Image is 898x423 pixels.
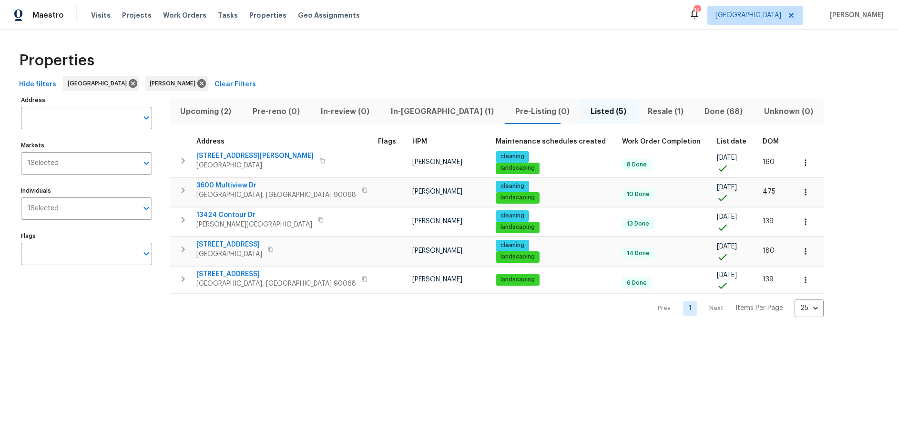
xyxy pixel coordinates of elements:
span: Done (68) [700,105,748,118]
span: [DATE] [717,214,737,220]
span: 475 [763,188,776,195]
span: List date [717,138,746,145]
span: [GEOGRAPHIC_DATA] [196,249,262,259]
span: 3600 Multiview Dr [196,181,356,190]
a: Goto page 1 [683,301,697,316]
span: Work Orders [163,10,206,20]
span: 139 [763,276,774,283]
span: Visits [91,10,111,20]
label: Address [21,97,152,103]
span: landscaping [497,194,539,202]
span: Pre-Listing (0) [510,105,574,118]
span: [PERSON_NAME] [826,10,884,20]
div: [GEOGRAPHIC_DATA] [63,76,139,91]
div: 14 [694,6,700,15]
span: landscaping [497,223,539,231]
span: [GEOGRAPHIC_DATA] [715,10,781,20]
span: 6 Done [623,279,651,287]
span: landscaping [497,253,539,261]
span: 180 [763,248,775,254]
span: [DATE] [717,272,737,279]
span: 160 [763,159,775,165]
span: cleaning [497,212,528,220]
span: [PERSON_NAME] [412,159,462,165]
span: 13 Done [623,220,653,228]
button: Open [140,202,153,215]
span: Properties [19,56,94,65]
span: landscaping [497,164,539,172]
span: [PERSON_NAME] [412,218,462,225]
span: [GEOGRAPHIC_DATA], [GEOGRAPHIC_DATA] 90068 [196,279,356,289]
label: Markets [21,143,152,148]
p: Items Per Page [735,303,783,313]
button: Hide filters [15,76,60,93]
span: Geo Assignments [298,10,360,20]
span: DOM [763,138,779,145]
span: [PERSON_NAME] [412,276,462,283]
span: [STREET_ADDRESS][PERSON_NAME] [196,151,314,161]
span: [PERSON_NAME] [412,248,462,254]
span: Clear Filters [214,79,256,91]
span: In-[GEOGRAPHIC_DATA] (1) [386,105,499,118]
span: [PERSON_NAME] [412,188,462,195]
span: landscaping [497,276,539,284]
nav: Pagination Navigation [649,299,824,317]
span: Tasks [218,12,238,19]
span: [STREET_ADDRESS] [196,269,356,279]
span: 8 Done [623,161,651,169]
button: Open [140,111,153,124]
span: 10 Done [623,190,653,198]
span: Address [196,138,224,145]
span: [GEOGRAPHIC_DATA] [196,161,314,170]
span: cleaning [497,182,528,190]
span: In-review (0) [316,105,375,118]
span: 13424 Contour Dr [196,210,312,220]
span: Work Order Completion [622,138,701,145]
span: 139 [763,218,774,225]
label: Flags [21,233,152,239]
span: 1 Selected [28,159,59,167]
span: Unknown (0) [759,105,818,118]
span: HPM [412,138,427,145]
button: Open [140,247,153,260]
span: Upcoming (2) [175,105,236,118]
span: Flags [378,138,396,145]
div: [PERSON_NAME] [145,76,208,91]
label: Individuals [21,188,152,194]
span: [PERSON_NAME][GEOGRAPHIC_DATA] [196,220,312,229]
span: Maintenance schedules created [496,138,606,145]
span: 1 Selected [28,205,59,213]
span: Properties [249,10,286,20]
span: [GEOGRAPHIC_DATA] [68,79,131,88]
span: Projects [122,10,152,20]
button: Open [140,156,153,170]
span: Maestro [32,10,64,20]
button: Clear Filters [211,76,260,93]
span: 14 Done [623,249,653,258]
span: [DATE] [717,243,737,250]
span: Resale (1) [643,105,688,118]
span: Listed (5) [586,105,632,118]
span: [PERSON_NAME] [150,79,199,88]
div: 25 [795,296,824,320]
span: [GEOGRAPHIC_DATA], [GEOGRAPHIC_DATA] 90068 [196,190,356,200]
span: cleaning [497,241,528,249]
span: Pre-reno (0) [248,105,305,118]
span: cleaning [497,153,528,161]
span: [DATE] [717,184,737,191]
span: [DATE] [717,155,737,161]
span: Hide filters [19,79,56,91]
span: [STREET_ADDRESS] [196,240,262,249]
